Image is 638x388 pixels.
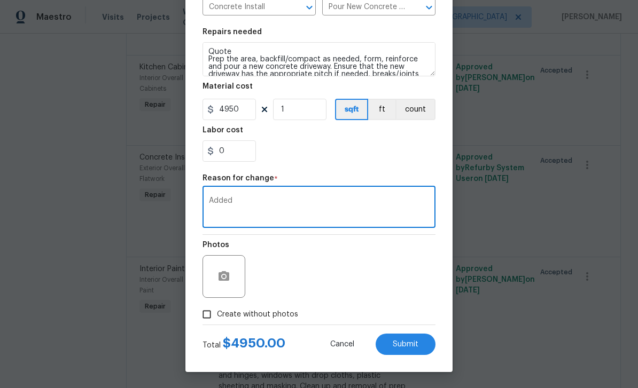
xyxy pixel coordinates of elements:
[335,99,368,120] button: sqft
[223,337,285,350] span: $ 4950.00
[203,241,229,249] h5: Photos
[376,334,435,355] button: Submit
[393,341,418,349] span: Submit
[203,338,285,351] div: Total
[203,42,435,76] textarea: Quote Prep the area, backfill/compact as needed, form, reinforce and pour a new concrete driveway...
[203,175,274,182] h5: Reason for change
[313,334,371,355] button: Cancel
[203,28,262,36] h5: Repairs needed
[203,83,253,90] h5: Material cost
[209,197,429,219] textarea: Added
[217,309,298,320] span: Create without photos
[203,126,243,134] h5: Labor cost
[368,99,395,120] button: ft
[330,341,354,349] span: Cancel
[395,99,435,120] button: count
